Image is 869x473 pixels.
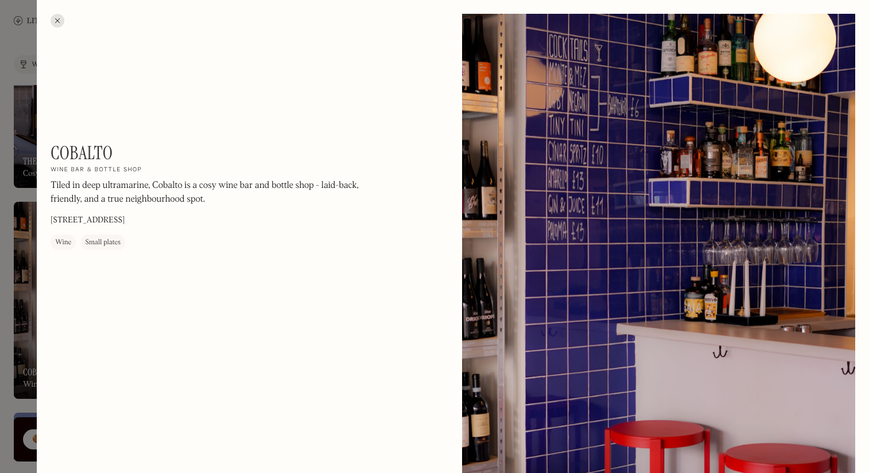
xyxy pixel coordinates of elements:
[55,237,71,248] div: Wine
[85,237,121,248] div: Small plates
[51,142,113,164] h1: Cobalto
[51,166,142,174] h2: Wine bar & bottle shop
[51,214,125,226] p: [STREET_ADDRESS]
[51,179,361,206] p: Tiled in deep ultramarine, Cobalto is a cosy wine bar and bottle shop - laid-back, friendly, and ...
